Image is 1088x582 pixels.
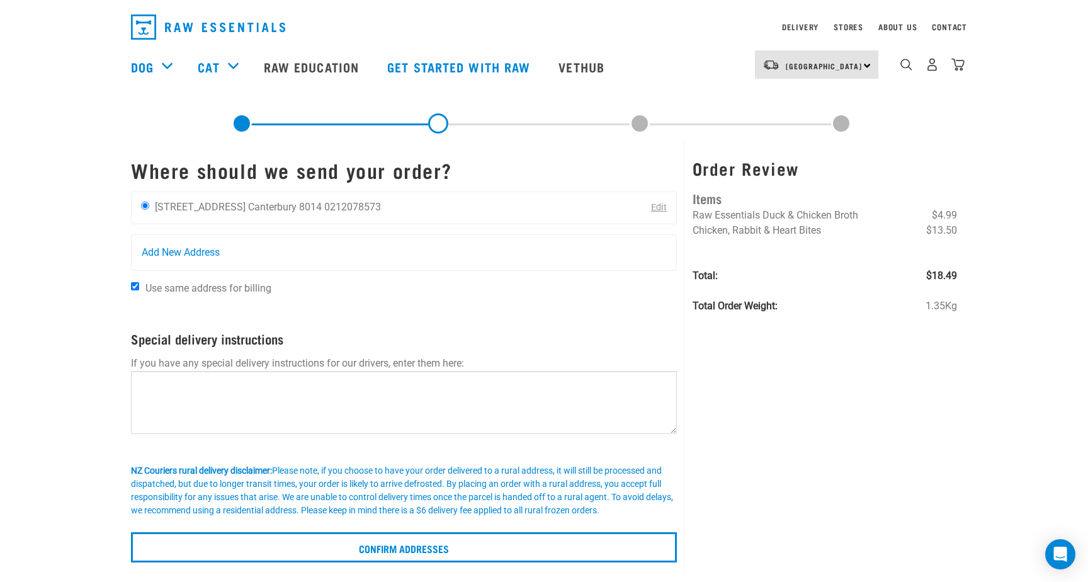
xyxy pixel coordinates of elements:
span: $13.50 [926,223,957,238]
a: Edit [651,202,667,213]
p: If you have any special delivery instructions for our drivers, enter them here: [131,356,677,371]
a: Dog [131,57,154,76]
strong: Total: [693,270,718,282]
span: Raw Essentials Duck & Chicken Broth [693,209,858,221]
span: Use same address for billing [145,282,271,294]
img: user.png [926,58,939,71]
h3: Order Review [693,159,957,178]
img: home-icon-1@2x.png [900,59,912,71]
b: NZ Couriers rural delivery disclaimer: [131,465,272,476]
a: Add New Address [132,235,676,270]
a: Get started with Raw [375,42,546,92]
a: Cat [198,57,219,76]
div: Open Intercom Messenger [1045,539,1075,569]
a: Contact [932,25,967,29]
img: home-icon@2x.png [951,58,965,71]
h4: Special delivery instructions [131,331,677,346]
span: [GEOGRAPHIC_DATA] [786,64,862,68]
li: Canterbury 8014 [248,201,322,213]
span: $4.99 [932,208,957,223]
span: 1.35Kg [926,299,957,314]
strong: Total Order Weight: [693,300,778,312]
li: [STREET_ADDRESS] [155,201,246,213]
li: 0212078573 [324,201,381,213]
a: Raw Education [251,42,375,92]
a: About Us [878,25,917,29]
h1: Where should we send your order? [131,159,677,181]
img: Raw Essentials Logo [131,14,285,40]
span: Chicken, Rabbit & Heart Bites [693,224,821,236]
input: Use same address for billing [131,282,139,290]
nav: dropdown navigation [121,9,967,45]
input: Confirm addresses [131,532,677,562]
a: Vethub [546,42,620,92]
h4: Items [693,188,957,208]
img: van-moving.png [762,59,779,71]
span: Add New Address [142,245,220,260]
span: $18.49 [926,268,957,283]
div: Please note, if you choose to have your order delivered to a rural address, it will still be proc... [131,464,677,517]
a: Stores [834,25,863,29]
a: Delivery [782,25,819,29]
